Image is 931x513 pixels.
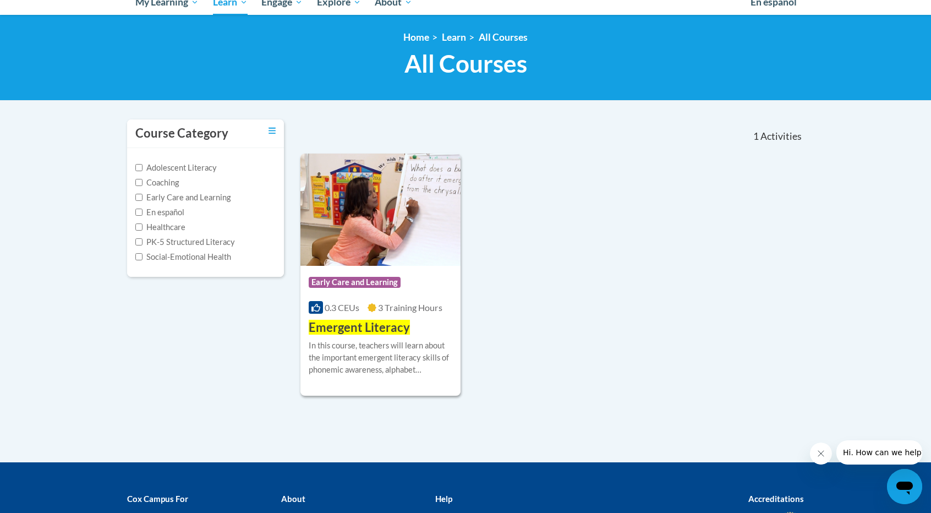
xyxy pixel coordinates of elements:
label: En español [135,206,184,219]
b: About [281,494,305,504]
input: Checkbox for Options [135,253,143,260]
b: Help [435,494,452,504]
h3: Course Category [135,125,228,142]
iframe: Close message [810,443,832,465]
label: Coaching [135,177,179,189]
span: Early Care and Learning [309,277,401,288]
a: Learn [442,31,466,43]
label: Healthcare [135,221,185,233]
input: Checkbox for Options [135,238,143,245]
span: 0.3 CEUs [325,302,359,313]
span: Hi. How can we help? [7,8,89,17]
input: Checkbox for Options [135,223,143,231]
span: 1 [753,130,759,143]
input: Checkbox for Options [135,164,143,171]
input: Checkbox for Options [135,194,143,201]
a: Course LogoEarly Care and Learning0.3 CEUs3 Training Hours Emergent LiteracyIn this course, teach... [300,154,461,396]
b: Cox Campus For [127,494,188,504]
a: Home [403,31,429,43]
label: Adolescent Literacy [135,162,217,174]
b: Accreditations [748,494,804,504]
div: In this course, teachers will learn about the important emergent literacy skills of phonemic awar... [309,340,452,376]
input: Checkbox for Options [135,179,143,186]
a: Toggle collapse [269,125,276,137]
span: All Courses [404,49,527,78]
span: Emergent Literacy [309,320,410,335]
label: PK-5 Structured Literacy [135,236,235,248]
iframe: Button to launch messaging window [887,469,922,504]
span: Activities [760,130,802,143]
label: Social-Emotional Health [135,251,231,263]
img: Course Logo [300,154,461,266]
iframe: Message from company [836,440,922,465]
span: 3 Training Hours [378,302,442,313]
a: All Courses [479,31,528,43]
label: Early Care and Learning [135,192,231,204]
input: Checkbox for Options [135,209,143,216]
